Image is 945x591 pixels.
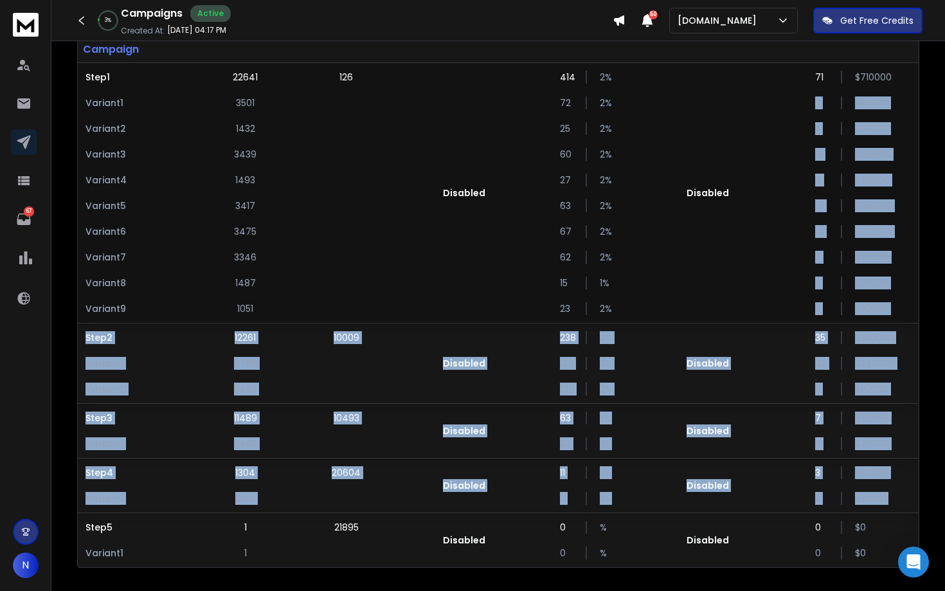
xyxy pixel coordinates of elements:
p: $ 30000 [855,302,868,315]
p: 1304 [235,492,255,505]
p: [DOMAIN_NAME] [678,14,762,27]
p: $ 40000 [855,174,868,186]
p: Disabled [687,479,729,492]
p: 24 [815,357,828,370]
p: Step 4 [85,466,199,479]
p: Variant 2 [85,122,199,135]
p: 126 [339,71,353,84]
p: 21895 [334,521,359,534]
p: Disabled [687,534,729,547]
p: Disabled [687,424,729,437]
p: 2 % [600,174,613,186]
p: 3 [815,302,828,315]
p: 22641 [233,71,258,84]
p: 2 % [600,96,613,109]
p: 2 % [600,199,613,212]
p: 23 [560,302,573,315]
p: 2 [815,277,828,289]
p: 11 [560,492,573,505]
p: 1304 [235,466,255,479]
p: $ 140000 [855,225,868,238]
p: 10493 [334,412,359,424]
p: 5492 [234,383,256,396]
p: Variant 1 [85,547,199,559]
p: $ 710000 [855,71,868,84]
p: 71 [815,71,828,84]
p: 238 [560,331,573,344]
p: $ 70000 [855,412,868,424]
p: Disabled [687,186,729,199]
p: 3475 [234,225,256,238]
p: [DATE] 04:17 PM [167,25,226,35]
p: 67 [24,206,34,217]
p: $ 30000 [855,492,868,505]
p: Variant 4 [85,174,199,186]
p: 72 [560,96,573,109]
p: $ 20000 [855,277,868,289]
p: 63 [560,437,573,450]
p: 3501 [236,96,255,109]
p: 2 % [600,251,613,264]
button: N [13,552,39,578]
button: Get Free Credits [813,8,923,33]
p: $ 110000 [855,383,868,396]
p: Get Free Credits [840,14,914,27]
p: 1 % [600,277,613,289]
p: 1493 [235,174,255,186]
p: 0 [815,547,828,559]
p: $ 0 [855,521,868,534]
p: 1 % [600,412,613,424]
p: 2 % [600,383,613,396]
p: % [600,547,613,559]
p: 1432 [236,122,255,135]
p: Disabled [443,424,485,437]
p: Created At: [121,26,165,36]
span: 50 [649,10,658,19]
div: Open Intercom Messenger [898,547,929,577]
p: $ 110000 [855,96,868,109]
p: 27 [560,174,573,186]
p: 1 % [600,492,613,505]
p: 63 [560,199,573,212]
p: 25 [560,122,573,135]
p: 2 % [600,331,613,344]
p: 1 [244,547,247,559]
p: 2 % [600,71,613,84]
p: 62 [560,251,573,264]
p: 11489 [234,437,257,450]
p: Variant 3 [85,148,199,161]
p: % [600,521,613,534]
p: Disabled [443,186,485,199]
p: $ 240000 [855,357,868,370]
p: Step 3 [85,412,199,424]
p: 3 [815,492,828,505]
p: 3439 [234,148,256,161]
p: 11 [560,466,573,479]
p: 2 % [600,302,613,315]
p: 1051 [237,302,253,315]
p: 13 [815,148,828,161]
p: 14 [815,225,828,238]
p: 2 % [600,225,613,238]
div: Active [190,5,231,22]
p: 14 [815,199,828,212]
p: 20604 [332,466,361,479]
p: 2 % [600,148,613,161]
p: $ 30000 [855,466,868,479]
p: Disabled [443,534,485,547]
a: 67 [11,206,37,232]
p: Variant 1 [85,357,199,370]
p: 3 [815,122,828,135]
p: 7 [815,412,828,424]
p: Variant 1 [85,96,199,109]
p: 11489 [234,412,257,424]
p: 0 [560,521,573,534]
p: 414 [560,71,573,84]
p: 129 [560,357,573,370]
p: 7 [815,251,828,264]
p: $ 70000 [855,437,868,450]
p: Variant 2 [85,383,199,396]
p: Step 2 [85,331,199,344]
p: 1 [244,521,247,534]
p: 1487 [235,277,256,289]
